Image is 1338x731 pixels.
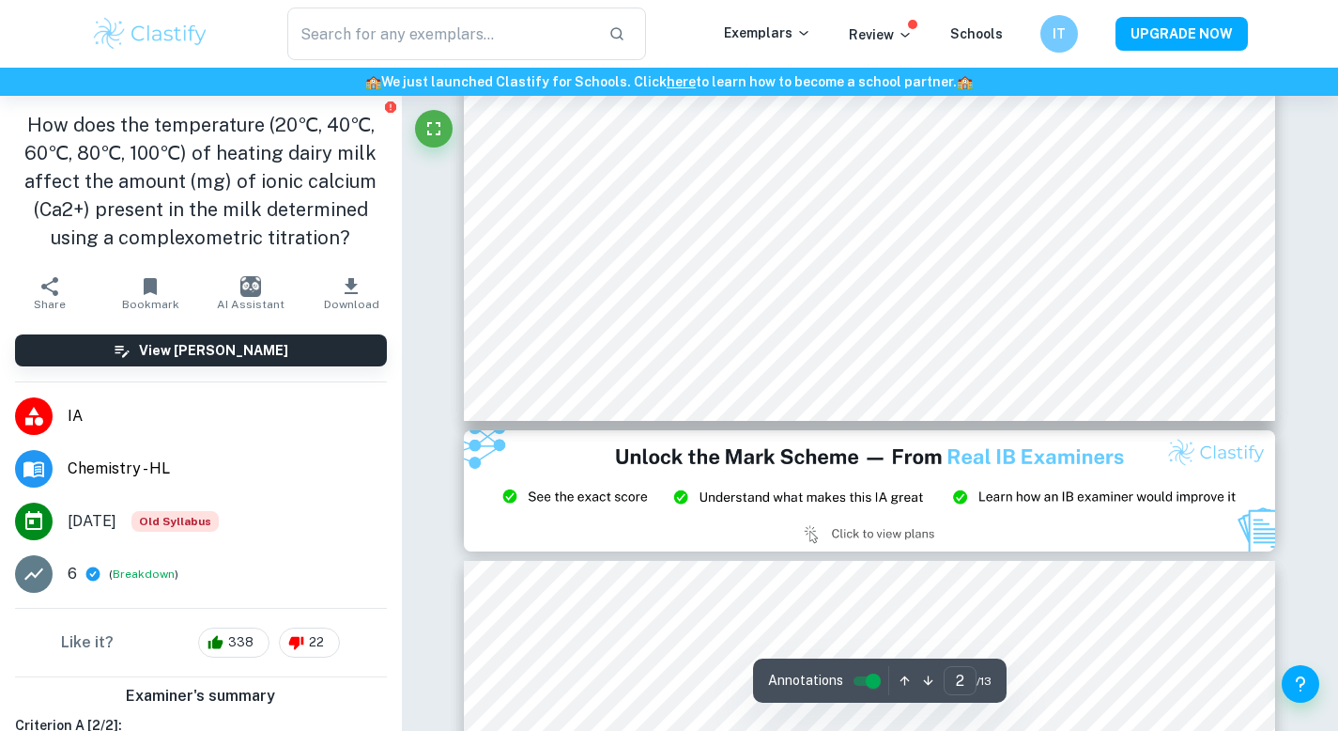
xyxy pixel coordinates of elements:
[287,8,594,60] input: Search for any exemplars...
[384,100,398,114] button: Report issue
[34,298,66,311] span: Share
[324,298,379,311] span: Download
[131,511,219,532] div: Starting from the May 2025 session, the Chemistry IA requirements have changed. It's OK to refer ...
[365,74,381,89] span: 🏫
[109,566,178,583] span: ( )
[113,566,175,583] button: Breakdown
[100,267,201,319] button: Bookmark
[91,15,210,53] img: Clastify logo
[977,673,992,690] span: / 13
[768,671,843,691] span: Annotations
[957,74,973,89] span: 🏫
[68,510,116,533] span: [DATE]
[240,276,261,297] img: AI Assistant
[15,111,387,252] h1: How does the temperature (20℃, 40℃, 60℃, 80℃, 100℃) of heating dairy milk affect the amount (mg) ...
[279,628,340,658] div: 22
[415,110,453,148] button: Fullscreen
[61,631,114,654] h6: Like it?
[131,511,219,532] span: Old Syllabus
[218,633,264,652] span: 338
[198,628,269,658] div: 338
[1282,665,1319,703] button: Help and Feedback
[1048,23,1069,44] h6: IT
[667,74,696,89] a: here
[724,23,811,43] p: Exemplars
[122,298,179,311] span: Bookmark
[139,340,288,361] h6: View [PERSON_NAME]
[217,298,285,311] span: AI Assistant
[299,633,334,652] span: 22
[950,26,1003,41] a: Schools
[68,405,387,428] span: IA
[201,267,301,319] button: AI Assistant
[849,24,913,45] p: Review
[1040,15,1078,53] button: IT
[1115,17,1248,51] button: UPGRADE NOW
[464,430,1275,552] img: Ad
[68,458,387,480] span: Chemistry - HL
[301,267,402,319] button: Download
[8,685,394,708] h6: Examiner's summary
[4,71,1334,92] h6: We just launched Clastify for Schools. Click to learn how to become a school partner.
[15,334,387,366] button: View [PERSON_NAME]
[68,563,77,585] p: 6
